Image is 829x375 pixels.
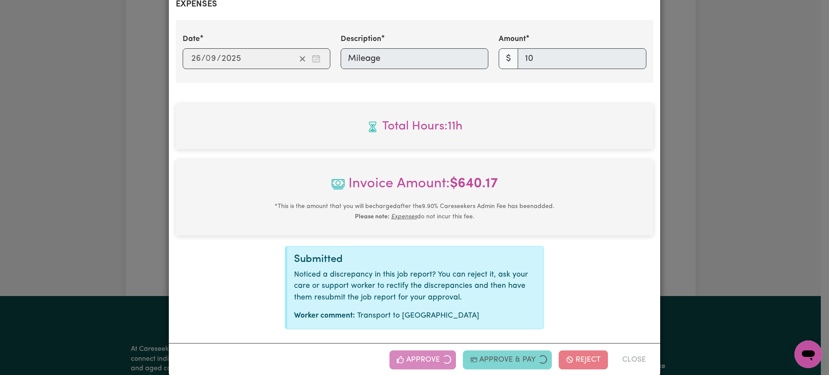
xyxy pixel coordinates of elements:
[183,117,646,136] span: Total hours worked: 11 hours
[794,340,822,368] iframe: Button to launch messaging window
[206,52,217,65] input: --
[206,54,211,63] span: 0
[294,310,537,321] p: Transport to [GEOGRAPHIC_DATA]
[309,52,323,65] button: Enter the date of expense
[499,34,526,45] label: Amount
[294,269,537,303] p: Noticed a discrepancy in this job report? You can reject it, ask your care or support worker to r...
[201,54,206,63] span: /
[391,214,417,220] u: Expenses
[450,177,498,191] b: $ 640.17
[275,203,554,220] small: This is the amount that you will be charged after the 9.90 % Careseekers Admin Fee has been added...
[183,173,646,201] span: Invoice Amount:
[217,54,221,63] span: /
[499,48,518,69] span: $
[191,52,201,65] input: --
[221,52,241,65] input: ----
[294,254,343,265] span: Submitted
[296,52,309,65] button: Clear date
[341,34,381,45] label: Description
[355,214,389,220] b: Please note:
[183,34,200,45] label: Date
[294,312,355,319] strong: Worker comment:
[341,48,488,69] input: Mileage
